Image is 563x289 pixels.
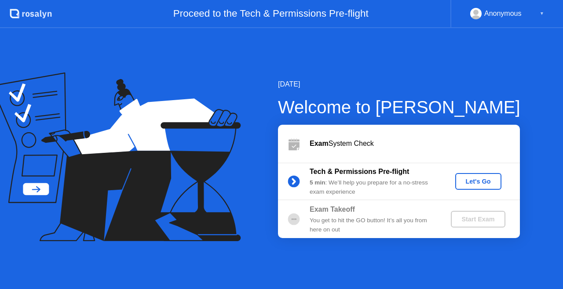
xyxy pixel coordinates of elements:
div: You get to hit the GO button! It’s all you from here on out [310,216,436,234]
div: ▼ [540,8,544,19]
div: System Check [310,138,520,149]
b: Exam Takeoff [310,206,355,213]
div: Let's Go [459,178,498,185]
div: Anonymous [484,8,522,19]
b: 5 min [310,179,325,186]
button: Start Exam [451,211,505,228]
b: Exam [310,140,329,147]
div: Welcome to [PERSON_NAME] [278,94,520,120]
b: Tech & Permissions Pre-flight [310,168,409,175]
div: [DATE] [278,79,520,90]
div: : We’ll help you prepare for a no-stress exam experience [310,178,436,196]
div: Start Exam [454,216,501,223]
button: Let's Go [455,173,501,190]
